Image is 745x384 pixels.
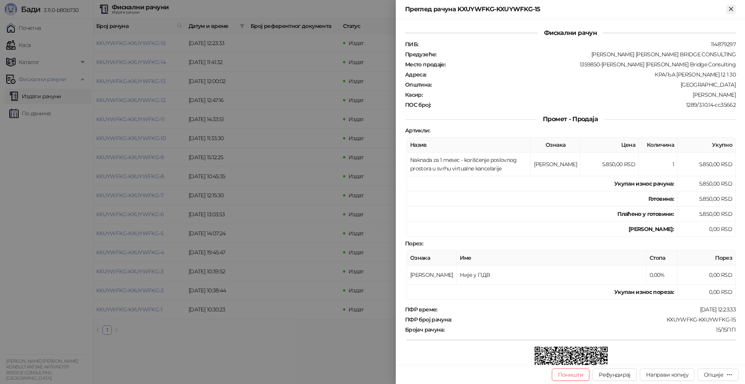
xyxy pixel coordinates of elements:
[677,153,736,176] td: 5.850,00 RSD
[617,210,674,217] strong: Плаћено у готовини:
[405,326,444,333] strong: Бројач рачуна :
[405,316,452,323] strong: ПФР број рачуна :
[457,250,646,266] th: Име
[614,288,674,295] strong: Укупан износ пореза:
[445,326,736,333] div: 15/15ПП
[405,127,430,134] strong: Артикли :
[457,266,646,285] td: Није у ПДВ
[639,153,677,176] td: 1
[446,61,736,68] div: 1359850-[PERSON_NAME] [PERSON_NAME] Bridge Consulting
[646,371,688,378] span: Направи копију
[427,71,736,78] div: КРАЉА [PERSON_NAME] 12 1 30
[405,51,437,58] strong: Предузеће :
[704,371,723,378] div: Опције
[405,5,726,14] div: Преглед рачуна KXUYWFKG-KXUYWFKG-15
[580,137,639,153] th: Цена
[648,195,674,202] strong: Готовина :
[407,137,531,153] th: Назив
[629,226,674,233] strong: [PERSON_NAME]:
[437,51,736,58] div: [PERSON_NAME] [PERSON_NAME] BRIDGE CONSULTING
[677,137,736,153] th: Укупно
[432,81,736,88] div: [GEOGRAPHIC_DATA]
[646,250,677,266] th: Стопа
[677,222,736,237] td: 0,00 RSD
[593,368,637,381] button: Рефундирај
[407,250,457,266] th: Ознака
[531,137,580,153] th: Ознака
[431,101,736,108] div: 1289/3.10.14-cc35662
[531,153,580,176] td: [PERSON_NAME]
[405,91,423,98] strong: Касир :
[405,306,437,313] strong: ПФР време :
[405,240,423,247] strong: Порез :
[405,71,426,78] strong: Адреса :
[677,191,736,207] td: 5.850,00 RSD
[405,61,445,68] strong: Место продаје :
[438,306,736,313] div: [DATE] 12:23:33
[405,41,418,48] strong: ПИБ :
[407,153,531,176] td: Naknada za 1 mesec - korišćenje poslovnog prostora u svrhu virtualne kancelarije
[646,266,677,285] td: 0,00%
[677,285,736,300] td: 0,00 RSD
[677,250,736,266] th: Порез
[538,29,603,36] span: Фискални рачун
[677,207,736,222] td: 5.850,00 RSD
[677,266,736,285] td: 0,00 RSD
[614,180,674,187] strong: Укупан износ рачуна :
[580,153,639,176] td: 5.850,00 RSD
[423,91,736,98] div: [PERSON_NAME]
[405,81,431,88] strong: Општина :
[405,101,431,108] strong: ПОС број :
[726,5,736,14] button: Close
[452,316,736,323] div: KXUYWFKG-KXUYWFKG-15
[407,266,457,285] td: [PERSON_NAME]
[677,176,736,191] td: 5.850,00 RSD
[640,368,695,381] button: Направи копију
[639,137,677,153] th: Количина
[537,115,604,123] span: Промет - Продаја
[552,368,590,381] button: Поништи
[698,368,739,381] button: Опције
[419,41,736,48] div: 114879297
